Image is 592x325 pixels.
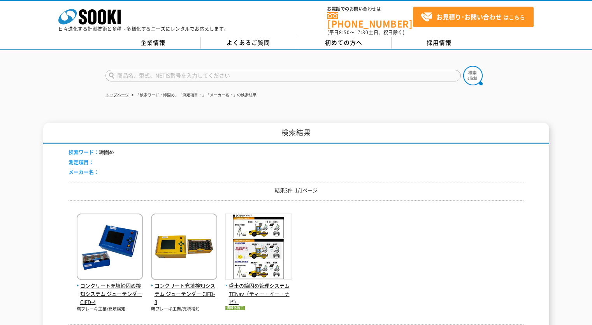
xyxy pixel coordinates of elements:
[58,26,229,31] p: 日々進化する計測技術と多種・多様化するニーズにレンタルでお応えします。
[201,37,296,49] a: よくあるご質問
[339,29,350,36] span: 8:50
[392,37,487,49] a: 採用情報
[77,306,143,313] p: 曙ブレーキ工業/充填検知
[463,66,483,85] img: btn_search.png
[77,214,143,282] img: ジューテンダー CIFD-4
[69,168,99,175] span: メーカー名：
[225,274,292,306] a: 盛土の締固め管理システムTENav（ティー・イー・ナビ）
[105,37,201,49] a: 企業情報
[69,148,99,155] span: 検索ワード：
[69,158,94,166] span: 測定項目：
[77,282,143,306] span: コンクリート充填締固め検知システム ジューテンダー CIFD-4
[105,93,129,97] a: トップページ
[325,38,362,47] span: 初めての方へ
[130,91,256,99] li: 「検索ワード：締固め」「測定項目：」「メーカー名：」の検索結果
[225,306,245,310] img: 情報化施工
[327,7,413,11] span: お電話でのお問い合わせは
[436,12,502,21] strong: お見積り･お問い合わせ
[105,70,461,81] input: 商品名、型式、NETIS番号を入力してください
[413,7,534,27] a: お見積り･お問い合わせはこちら
[69,148,114,156] li: 締固め
[151,282,217,306] span: コンクリート充填検知システム ジューテンダー CIFD-3
[225,282,292,306] span: 盛土の締固め管理システムTENav（ティー・イー・ナビ）
[225,214,292,282] img: 盛土の締固め管理システムTENav（ティー・イー・ナビ）
[151,306,217,313] p: 曙ブレーキ工業/充填検知
[43,123,549,144] h1: 検索結果
[151,214,217,282] img: ジューテンダー CIFD-3
[77,274,143,306] a: コンクリート充填締固め検知システム ジューテンダー CIFD-4
[327,29,404,36] span: (平日 ～ 土日、祝日除く)
[69,186,524,194] p: 結果3件 1/1ページ
[355,29,369,36] span: 17:30
[327,12,413,28] a: [PHONE_NUMBER]
[151,274,217,306] a: コンクリート充填検知システム ジューテンダー CIFD-3
[296,37,392,49] a: 初めての方へ
[421,11,525,23] span: はこちら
